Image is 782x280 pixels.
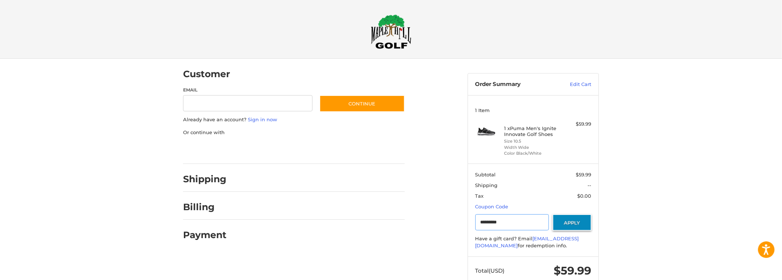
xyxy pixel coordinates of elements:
span: Tax [475,193,484,199]
button: Apply [553,214,592,231]
h2: Shipping [183,173,226,185]
img: Maple Hill Golf [371,14,411,49]
div: $59.99 [563,121,592,128]
span: $0.00 [578,193,592,199]
li: Color Black/White [504,150,561,157]
iframe: PayPal-venmo [306,143,361,157]
div: Have a gift card? Email for redemption info. [475,235,592,250]
iframe: PayPal-paypal [181,143,236,157]
span: $59.99 [576,172,592,177]
a: Coupon Code [475,204,508,209]
a: Sign in now [248,116,277,122]
span: $59.99 [554,264,592,277]
label: Email [183,87,313,93]
span: Shipping [475,182,498,188]
li: Width Wide [504,144,561,151]
input: Gift Certificate or Coupon Code [475,214,549,231]
h2: Customer [183,68,230,80]
li: Size 10.5 [504,138,561,144]
h2: Billing [183,201,226,213]
h2: Payment [183,229,226,241]
iframe: Google Customer Reviews [721,260,782,280]
button: Continue [319,95,405,112]
h4: 1 x Puma Men's Ignite Innovate Golf Shoes [504,125,561,137]
span: Subtotal [475,172,496,177]
span: -- [588,182,592,188]
p: Or continue with [183,129,405,136]
iframe: PayPal-paylater [243,143,298,157]
span: Total (USD) [475,267,505,274]
a: Edit Cart [554,81,592,88]
h3: Order Summary [475,81,554,88]
p: Already have an account? [183,116,405,123]
h3: 1 Item [475,107,592,113]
